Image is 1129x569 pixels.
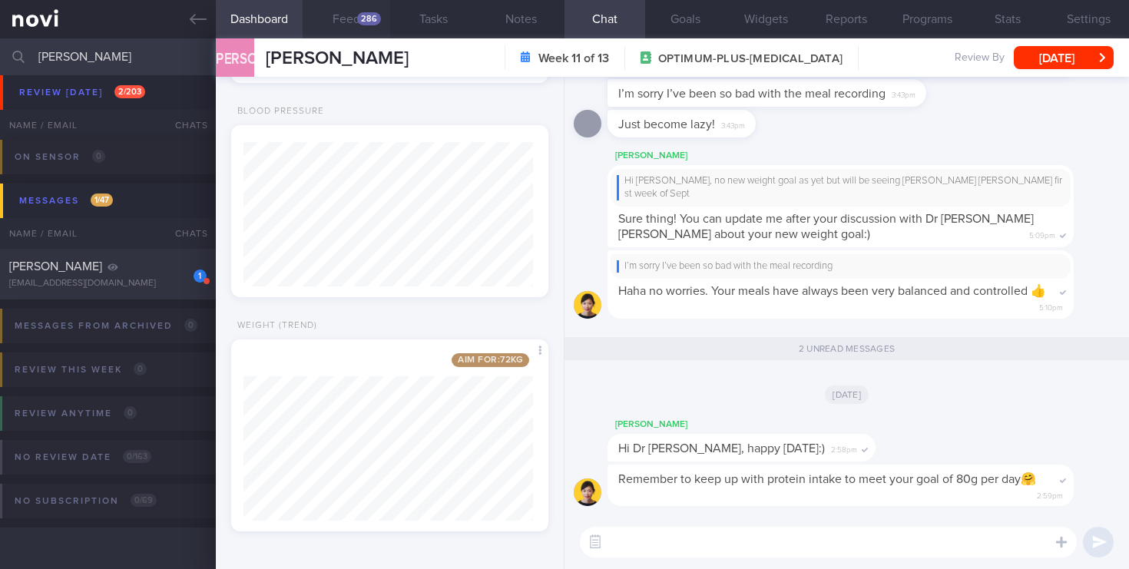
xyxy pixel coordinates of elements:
[608,415,922,434] div: [PERSON_NAME]
[9,109,207,121] div: [EMAIL_ADDRESS][DOMAIN_NAME]
[231,106,324,117] div: Blood Pressure
[617,260,1064,273] div: I’m sorry I’ve been so bad with the meal recording
[124,406,137,419] span: 0
[9,260,102,273] span: [PERSON_NAME]
[658,51,843,67] span: OPTIMUM-PLUS-[MEDICAL_DATA]
[92,150,105,163] span: 0
[618,213,1034,240] span: Sure thing! You can update me after your discussion with Dr [PERSON_NAME] [PERSON_NAME] about you...
[617,175,1064,200] div: Hi [PERSON_NAME], no new weight goal as yet but will be seeing [PERSON_NAME] [PERSON_NAME] first ...
[831,441,857,455] span: 2:58pm
[892,86,915,101] span: 3:43pm
[618,473,1036,485] span: Remember to keep up with protein intake to meet your goal of 80g per day🤗
[9,278,207,289] div: [EMAIL_ADDRESS][DOMAIN_NAME]
[11,447,155,468] div: No review date
[721,117,745,131] span: 3:43pm
[134,362,147,375] span: 0
[618,285,1046,297] span: Haha no worries. Your meals have always been very balanced and controlled 👍
[1014,46,1114,69] button: [DATE]
[11,403,141,424] div: Review anytime
[1029,227,1055,241] span: 5:09pm
[131,494,157,507] span: 0 / 69
[15,190,117,211] div: Messages
[11,491,161,511] div: No subscription
[11,316,201,336] div: Messages from Archived
[154,218,216,249] div: Chats
[231,320,317,332] div: Weight (Trend)
[452,353,529,367] span: Aim for: 72 kg
[608,147,1120,165] div: [PERSON_NAME]
[357,12,381,25] div: 286
[123,450,151,463] span: 0 / 163
[11,359,151,380] div: Review this week
[194,101,207,114] div: 1
[618,442,825,455] span: Hi Dr [PERSON_NAME], happy [DATE]:)
[212,29,258,88] div: [PERSON_NAME]
[538,51,609,66] strong: Week 11 of 13
[825,385,869,404] span: [DATE]
[9,91,102,104] span: [PERSON_NAME]
[1039,299,1063,313] span: 5:10pm
[1037,487,1063,501] span: 2:59pm
[11,147,109,167] div: On sensor
[266,49,409,68] span: [PERSON_NAME]
[184,319,197,332] span: 0
[955,51,1005,65] span: Review By
[91,194,113,207] span: 1 / 47
[618,88,886,100] span: I’m sorry I’ve been so bad with the meal recording
[194,270,207,283] div: 1
[618,118,715,131] span: Just become lazy!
